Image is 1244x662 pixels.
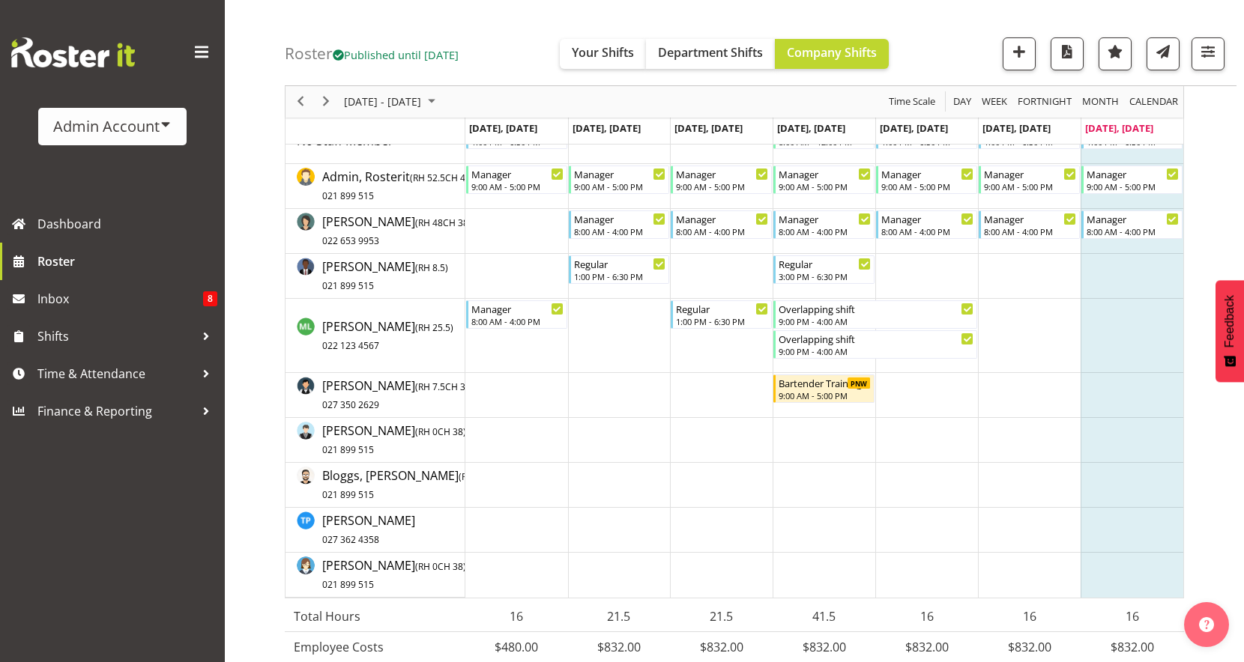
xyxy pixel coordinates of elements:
span: Inbox [37,288,203,310]
div: Manager [779,166,871,181]
a: [PERSON_NAME](RH 8.5)021 899 515 [322,258,448,294]
div: Doe, Jane"s event - Manager Begin From Wednesday, October 1, 2025 at 8:00:00 AM GMT+07:00 Ends At... [671,210,772,239]
div: Manager [471,301,564,316]
button: Feedback - Show survey [1216,280,1244,382]
td: Black, Ian resource [286,418,465,463]
span: ( ) [415,321,453,334]
a: [PERSON_NAME](RH 7.5CH 38)027 350 2629 [322,377,474,413]
span: ( ) [415,261,448,274]
span: RH 0 [418,560,438,573]
span: Time Scale [887,93,937,112]
div: Manager [881,211,973,226]
div: 8:00 AM - 4:00 PM [1087,225,1179,237]
span: [DATE], [DATE] [469,121,537,135]
button: Department Shifts [646,39,775,69]
div: Admin, Rosterit"s event - Manager Begin From Thursday, October 2, 2025 at 9:00:00 AM GMT+07:00 En... [773,165,875,194]
a: [PERSON_NAME]027 362 4358 [322,511,415,547]
span: ( CH 38) [415,216,471,229]
div: 8:00 AM - 4:00 PM [779,225,871,237]
button: Add a new shift [1003,37,1036,70]
div: Paid Not Worked - Hours will be paid but won [848,377,870,389]
div: Manager [1087,211,1179,226]
table: Timeline Week of October 5, 2025 [465,119,1183,598]
td: Employee Costs [285,631,465,662]
div: Sep 29 - Oct 05, 2025 [339,86,444,118]
button: Highlight an important date within the roster. [1099,37,1132,70]
button: Time Scale [887,93,938,112]
div: Little, Mike"s event - Manager Begin From Monday, September 29, 2025 at 8:00:00 AM GMT+07:00 Ends... [466,300,567,329]
span: RH 25.5 [418,321,450,334]
div: 1:00 PM - 6:30 PM [676,315,768,327]
div: 8:00 AM - 4:00 PM [471,315,564,327]
span: 027 362 4358 [322,533,379,546]
a: [PERSON_NAME](RH 48CH 38)022 653 9953 [322,213,471,249]
td: Bloggs, Joe resource [286,463,465,508]
span: 021 899 515 [322,279,374,292]
a: [PERSON_NAME](RH 0CH 38)021 899 515 [322,556,466,592]
button: Send a list of all shifts for the selected filtered period to all rostered employees. [1147,37,1180,70]
td: $832.00 [876,631,979,662]
span: ( CH 38) [415,425,466,438]
span: ( CH 38) [459,470,510,483]
div: 8:00 AM - 4:00 PM [984,225,1076,237]
span: [DATE] - [DATE] [342,93,423,112]
div: Admin, Rosterit"s event - Manager Begin From Friday, October 3, 2025 at 9:00:00 AM GMT+07:00 Ends... [876,165,977,194]
span: ( CH 40) [410,171,474,184]
span: RH 0 [418,425,438,438]
img: Rosterit website logo [11,37,135,67]
div: Manager [779,211,871,226]
div: 9:00 AM - 5:00 PM [1087,180,1179,192]
span: [PERSON_NAME] [322,422,466,457]
span: [PERSON_NAME] [322,318,453,353]
div: Manager [984,211,1076,226]
td: Total Hours [285,601,465,632]
td: 21.5 [567,601,670,632]
span: 021 899 515 [322,443,374,456]
td: Admin, Rosterit resource [286,164,465,209]
div: Little, Mike"s event - Overlapping shift Begin From Thursday, October 2, 2025 at 9:00:00 PM GMT+0... [773,300,977,329]
td: Pham, Thang resource [286,508,465,553]
td: 21.5 [670,601,773,632]
div: Little, Mike"s event - Overlapping shift Begin From Thursday, October 2, 2025 at 9:00:00 PM GMT+0... [773,330,977,359]
div: Admin, Rosterit"s event - Manager Begin From Monday, September 29, 2025 at 9:00:00 AM GMT+07:00 E... [466,165,567,194]
div: Doe, Jane"s event - Manager Begin From Thursday, October 2, 2025 at 8:00:00 AM GMT+07:00 Ends At ... [773,210,875,239]
div: Admin, Rosterit"s event - Manager Begin From Tuesday, September 30, 2025 at 9:00:00 AM GMT+07:00 ... [569,165,670,194]
td: 16 [1081,601,1184,632]
div: 9:00 AM - 5:00 PM [984,180,1076,192]
div: Overlapping shift [779,301,973,316]
a: [PERSON_NAME](RH 0CH 38)021 899 515 [322,422,466,458]
span: RH 8.5 [418,261,445,274]
span: calendar [1128,93,1180,112]
span: Feedback [1223,295,1237,347]
div: 8:00 AM - 4:00 PM [574,225,666,237]
button: Timeline Month [1080,93,1122,112]
td: Doe, Jane resource [286,209,465,254]
span: Your Shifts [572,44,634,61]
span: 022 123 4567 [322,339,379,352]
div: 8:00 AM - 4:00 PM [881,225,973,237]
div: 1:00 PM - 6:30 PM [574,270,666,282]
span: [DATE], [DATE] [674,121,743,135]
div: Regular [676,301,768,316]
div: 9:00 AM - 5:00 PM [779,180,871,192]
div: 3:00 PM - 6:30 PM [779,270,871,282]
span: [DATE], [DATE] [1085,121,1153,135]
span: [PERSON_NAME] [322,258,448,293]
a: Admin, Rosterit(RH 52.5CH 40)021 899 515 [322,168,474,204]
span: 021 899 515 [322,578,374,591]
div: Regular [574,256,666,271]
span: Published until [DATE] [333,47,459,62]
div: Doe, Jane"s event - Manager Begin From Saturday, October 4, 2025 at 8:00:00 AM GMT+07:00 Ends At ... [979,210,1080,239]
div: 9:00 AM - 5:00 PM [881,180,973,192]
div: Overlapping shift [779,331,973,346]
div: Green, Fred"s event - Regular Begin From Thursday, October 2, 2025 at 3:00:00 PM GMT+07:00 Ends A... [773,255,875,284]
span: ( CH 38) [415,380,474,393]
span: Month [1081,93,1120,112]
span: Department Shifts [658,44,763,61]
span: Day [952,93,973,112]
div: Manager [676,166,768,181]
span: Roster [37,250,217,273]
button: Download a PDF of the roster according to the set date range. [1051,37,1084,70]
span: Shifts [37,325,195,347]
span: [DATE], [DATE] [777,121,845,135]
